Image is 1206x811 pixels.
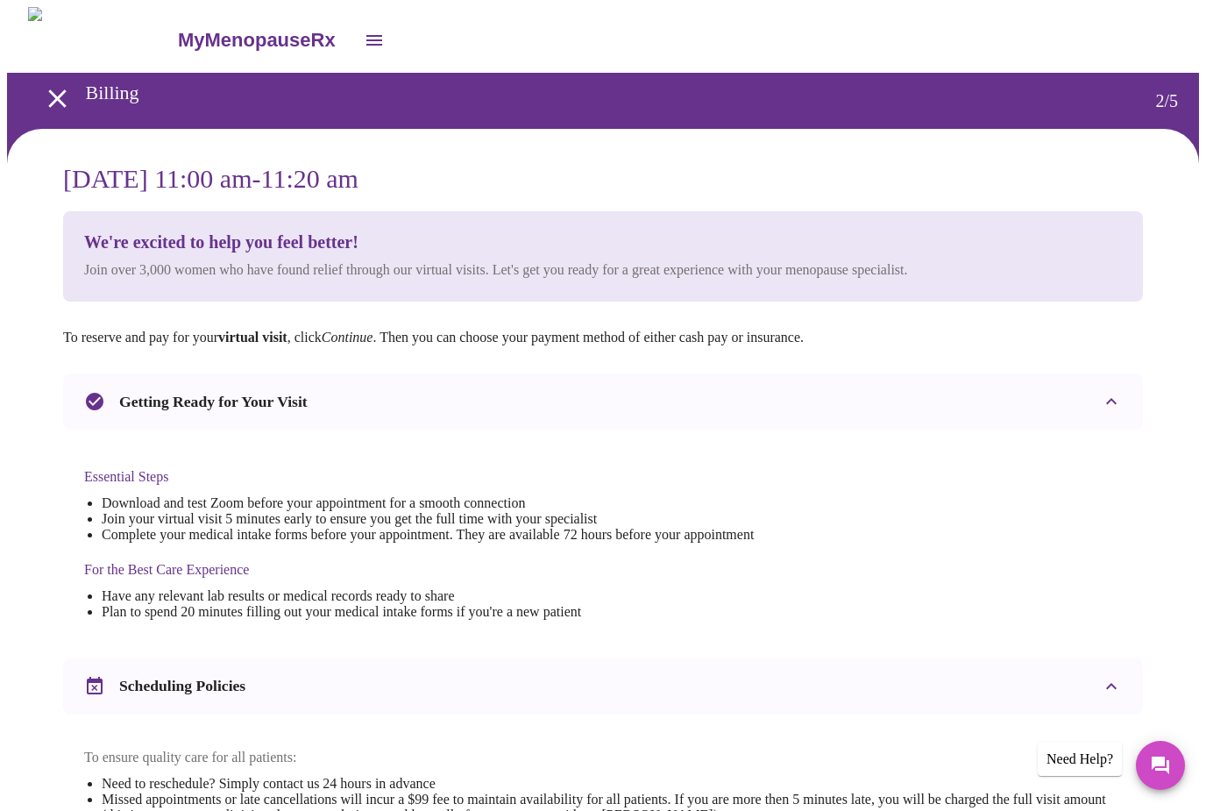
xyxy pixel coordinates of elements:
[84,232,908,253] h3: We're excited to help you feel better!
[322,330,373,345] em: Continue
[102,527,754,543] li: Complete your medical intake forms before your appointment. They are available 72 hours before yo...
[102,495,754,511] li: Download and test Zoom before your appointment for a smooth connection
[353,19,395,61] button: open drawer
[119,393,308,411] h3: Getting Ready for Your Visit
[32,73,83,124] button: open drawer
[175,10,352,71] a: MyMenopauseRx
[28,7,175,73] img: MyMenopauseRx Logo
[84,469,754,485] h4: Essential Steps
[102,511,754,527] li: Join your virtual visit 5 minutes early to ensure you get the full time with your specialist
[218,330,287,345] strong: virtual visit
[119,677,245,695] h3: Scheduling Policies
[84,260,908,281] p: Join over 3,000 women who have found relief through our virtual visits. Let's get you ready for a...
[63,373,1143,430] div: Getting Ready for Your Visit
[102,588,754,604] li: Have any relevant lab results or medical records ready to share
[1038,743,1122,776] div: Need Help?
[84,750,1122,765] p: To ensure quality care for all patients:
[63,658,1143,715] div: Scheduling Policies
[63,330,1143,345] p: To reserve and pay for your , click . Then you can choose your payment method of either cash pay ...
[102,604,754,620] li: Plan to spend 20 minutes filling out your medical intake forms if you're a new patient
[102,776,1122,792] li: Need to reschedule? Simply contact us 24 hours in advance
[1136,741,1185,790] button: Messages
[1155,91,1178,111] h3: 2 / 5
[178,29,336,52] h3: MyMenopauseRx
[86,82,1086,104] h3: Billing
[63,164,1143,194] h3: [DATE] 11:00 am - 11:20 am
[84,562,754,578] h4: For the Best Care Experience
